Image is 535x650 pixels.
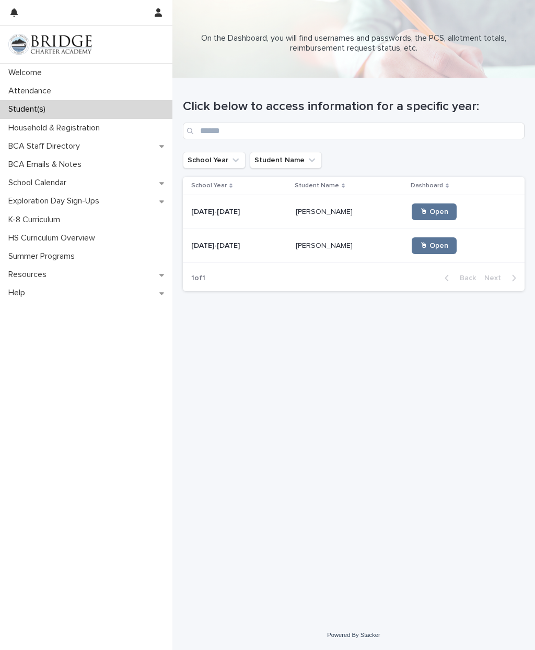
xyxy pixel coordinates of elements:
p: On the Dashboard, you will find usernames and passwords, the PCS, allotment totals, reimbursement... [183,33,525,53]
span: 🖱 Open [420,242,448,249]
p: Student Name [295,180,339,191]
h1: Click below to access information for a specific year: [183,99,525,114]
p: School Year [191,180,227,191]
p: Welcome [4,68,50,78]
a: 🖱 Open [412,203,457,220]
p: 1 of 1 [183,266,214,291]
p: Help [4,288,33,298]
button: Next [480,273,525,283]
span: Next [484,274,507,282]
a: 🖱 Open [412,237,457,254]
p: Attendance [4,86,60,96]
p: K-8 Curriculum [4,215,68,225]
button: Back [436,273,480,283]
p: Household & Registration [4,123,108,133]
p: Exploration Day Sign-Ups [4,196,108,206]
p: BCA Emails & Notes [4,160,90,170]
tr: [DATE]-[DATE][DATE]-[DATE] [PERSON_NAME][PERSON_NAME] 🖱 Open [183,195,525,229]
button: School Year [183,152,246,168]
p: [DATE]-[DATE] [191,206,242,216]
p: Resources [4,270,55,280]
button: Student Name [250,152,322,168]
p: [DATE]-[DATE] [191,239,242,250]
tr: [DATE]-[DATE][DATE]-[DATE] [PERSON_NAME][PERSON_NAME] 🖱 Open [183,229,525,263]
input: Search [183,123,525,139]
p: School Calendar [4,178,75,188]
p: HS Curriculum Overview [4,233,103,243]
span: Back [453,274,476,282]
img: V1C1m3IdTEidaUdm9Hs0 [8,34,92,55]
p: [PERSON_NAME] [296,206,355,216]
p: [PERSON_NAME] [296,239,355,250]
p: Summer Programs [4,251,83,261]
p: Dashboard [411,180,443,191]
p: BCA Staff Directory [4,141,88,151]
a: Powered By Stacker [327,632,380,638]
p: Student(s) [4,104,54,114]
span: 🖱 Open [420,208,448,215]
